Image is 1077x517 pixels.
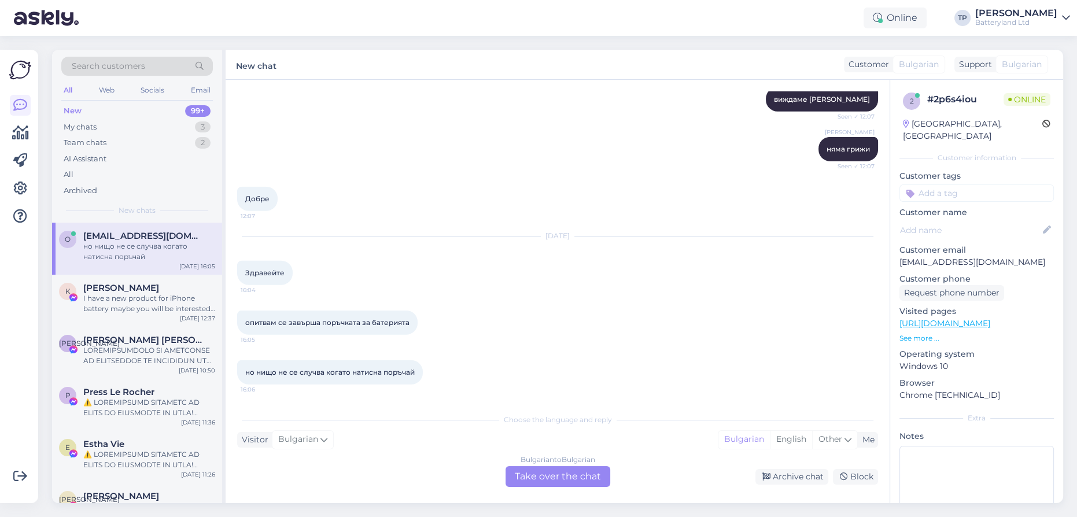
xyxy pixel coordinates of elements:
div: TP [954,10,971,26]
p: [EMAIL_ADDRESS][DOMAIN_NAME] [899,256,1054,268]
div: LOREMIPSUMDOLO SI AMETCONSE AD ELITSEDDOE TE INCIDIDUN UT LABOREET Dolorem Aliquaenima, mi veniam... [83,345,215,366]
span: P [65,391,71,400]
span: Добре [245,194,270,203]
div: Archive chat [755,469,828,485]
p: Notes [899,430,1054,442]
div: [DATE] 12:37 [180,314,215,323]
span: виждаме [PERSON_NAME] [774,95,870,104]
div: ⚠️ LOREMIPSUMD SITAMETC AD ELITS DO EIUSMODTE IN UTLA! Etdolor magnaaliq enimadminim veniamq nost... [83,397,215,418]
div: [DATE] 11:26 [181,470,215,479]
span: [PERSON_NAME] [59,339,120,348]
div: Email [189,83,213,98]
div: [DATE] 16:05 [179,262,215,271]
div: но нищо не се случва когато натисна поръчай [83,241,215,262]
span: 16:04 [241,286,284,294]
div: Choose the language and reply [237,415,878,425]
div: Archived [64,185,97,197]
span: Seen ✓ 12:07 [831,162,875,171]
div: Bulgarian to Bulgarian [521,455,595,465]
span: 12:07 [241,212,284,220]
div: # 2p6s4iou [927,93,1004,106]
span: Здравейте [245,268,285,277]
div: Block [833,469,878,485]
span: Bulgarian [899,58,939,71]
span: K [65,287,71,296]
div: All [64,169,73,180]
div: 3 [195,121,211,133]
span: 16:05 [241,335,284,344]
span: Seen ✓ 12:07 [831,112,875,121]
label: New chat [236,57,276,72]
span: Other [818,434,842,444]
div: Extra [899,413,1054,423]
div: Support [954,58,992,71]
span: Estha Vie [83,439,124,449]
div: ⚠️ LOREMIPSUMD SITAMETC AD ELITS DO EIUSMODTE IN UTLA! Etdolor magnaaliq enimadminim veniamq nost... [83,449,215,470]
div: AI Assistant [64,153,106,165]
div: [PERSON_NAME] [975,9,1057,18]
div: English [770,431,812,448]
p: Windows 10 [899,360,1054,372]
span: Press Le Rocher [83,387,154,397]
div: [DATE] [237,231,878,241]
div: Online [864,8,927,28]
span: [PERSON_NAME] [59,495,120,504]
p: Customer email [899,244,1054,256]
p: Chrome [TECHNICAL_ID] [899,389,1054,401]
div: 99+ [185,105,211,117]
div: Team chats [64,137,106,149]
p: Browser [899,377,1054,389]
div: Customer [844,58,889,71]
span: Л. Ирина [83,335,204,345]
span: Kelvin Xu [83,283,159,293]
div: My chats [64,121,97,133]
p: Operating system [899,348,1054,360]
span: Search customers [72,60,145,72]
span: Bulgarian [278,433,318,446]
span: [PERSON_NAME] [825,128,875,136]
span: E [65,443,70,452]
div: I have a new product for iPhone battery maybe you will be interested😁 [83,293,215,314]
span: опитвам се завърша поръчката за батерията [245,318,410,327]
div: Me [858,434,875,446]
span: но нищо не се случва когато натисна поръчай [245,368,415,376]
div: Take over the chat [506,466,610,487]
div: Socials [138,83,167,98]
div: [GEOGRAPHIC_DATA], [GEOGRAPHIC_DATA] [903,118,1042,142]
p: See more ... [899,333,1054,344]
div: [DATE] 11:36 [181,418,215,427]
p: Customer phone [899,273,1054,285]
div: Web [97,83,117,98]
span: няма грижи [827,145,870,153]
input: Add name [900,224,1041,237]
div: 2 [195,137,211,149]
div: Visitor [237,434,268,446]
span: Антония Балабанова [83,491,159,501]
div: Batteryland Ltd [975,18,1057,27]
span: o [65,235,71,243]
div: [DATE] 10:50 [179,366,215,375]
p: Visited pages [899,305,1054,317]
p: Customer tags [899,170,1054,182]
span: New chats [119,205,156,216]
div: Bulgarian [718,431,770,448]
div: Customer information [899,153,1054,163]
a: [PERSON_NAME]Batteryland Ltd [975,9,1070,27]
span: office@cryptosystemsbg.com [83,231,204,241]
div: All [61,83,75,98]
p: Customer name [899,206,1054,219]
div: Request phone number [899,285,1004,301]
span: Bulgarian [1002,58,1042,71]
span: 16:06 [241,385,284,394]
span: Online [1004,93,1050,106]
span: 2 [910,97,914,105]
input: Add a tag [899,184,1054,202]
div: New [64,105,82,117]
a: [URL][DOMAIN_NAME] [899,318,990,328]
img: Askly Logo [9,59,31,81]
